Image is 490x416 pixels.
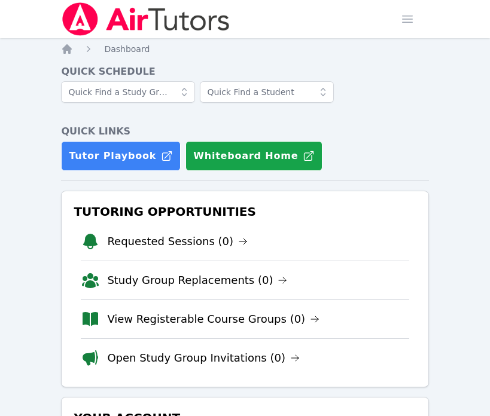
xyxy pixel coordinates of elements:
a: Open Study Group Invitations (0) [107,350,300,366]
h4: Quick Schedule [61,65,428,79]
a: Study Group Replacements (0) [107,272,287,289]
nav: Breadcrumb [61,43,428,55]
a: Dashboard [104,43,150,55]
input: Quick Find a Study Group [61,81,195,103]
h4: Quick Links [61,124,428,139]
a: View Registerable Course Groups (0) [107,311,319,328]
img: Air Tutors [61,2,230,36]
button: Whiteboard Home [185,141,322,171]
a: Tutor Playbook [61,141,181,171]
input: Quick Find a Student [200,81,334,103]
span: Dashboard [104,44,150,54]
h3: Tutoring Opportunities [71,201,418,222]
a: Requested Sessions (0) [107,233,248,250]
